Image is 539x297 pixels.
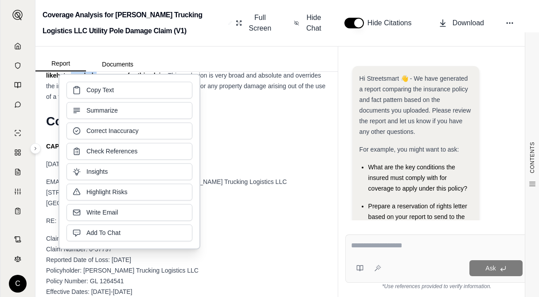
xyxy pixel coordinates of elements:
[368,164,467,192] span: What are the key conditions the insured must comply with for coverage to apply under this policy?
[232,9,276,37] button: Full Screen
[6,57,30,74] a: Documents Vault
[30,143,41,154] button: Expand sidebar
[367,18,417,28] span: Hide Citations
[46,199,111,207] span: [GEOGRAPHIC_DATA]
[43,7,225,39] h2: Coverage Analysis for [PERSON_NAME] Trucking Logistics LLC Utility Pole Damage Claim (V1)
[6,76,30,94] a: Prompt Library
[359,146,459,153] span: For example, you might want to ask:
[46,267,199,274] span: Policyholder: [PERSON_NAME] Trucking Logistics LLC
[305,12,323,34] span: Hide Chat
[6,183,30,200] a: Custom Report
[12,10,23,20] img: Expand sidebar
[6,37,30,55] a: Home
[86,167,108,176] span: Insights
[86,208,118,217] span: Write Email
[66,102,192,119] button: Summarize
[529,142,536,173] span: CONTENTS
[46,51,315,79] strong: L745 (07/10) Transportation - Absolute Aircraft, Auto Or Watercraft Exclusion [B5tv7§Disclaimer (...
[247,12,273,34] span: Full Screen
[46,235,128,242] span: Claimant: CenterPoint Energy
[86,228,121,237] span: Add To Chat
[453,18,484,28] span: Download
[46,189,107,196] span: [STREET_ADDRESS]
[46,109,327,134] h1: Coverage Position Letter
[345,283,528,290] div: *Use references provided to verify information.
[66,122,192,139] button: Correct Inaccuracy
[46,217,142,224] span: RE: [DATE] Motor Vehicle Accident
[66,82,192,98] button: Copy Text
[46,246,112,253] span: Claim Number: 0-57797
[46,160,66,168] span: [DATE]
[6,144,30,161] a: Policy Comparisons
[6,250,30,268] a: Legal Search Engine
[66,163,192,180] button: Insights
[6,163,30,181] a: Claim Coverage
[46,178,66,185] span: EMAIL:
[46,277,124,285] span: Policy Number: GL 1264541
[368,203,467,231] span: Prepare a reservation of rights letter based on your report to send to the insured
[6,96,30,113] a: Chat
[86,126,138,135] span: Correct Inaccuracy
[6,231,30,248] a: Contract Analysis
[66,204,192,221] button: Write Email
[172,178,287,185] span: [PERSON_NAME] Trucking Logistics LLC
[86,147,137,156] span: Check References
[86,188,128,196] span: Highlight Risks
[46,143,74,150] strong: CAPTION
[290,9,327,37] button: Hide Chat
[469,260,523,276] button: Ask
[359,75,471,135] span: Hi Streetsmart 👋 - We have generated a report comparing the insurance policy and fact pattern bas...
[46,72,325,100] span: This exclusion is very broad and absolute and overrides the insuring agreement, meaning coverage ...
[86,57,149,71] button: Documents
[6,202,30,220] a: Coverage Table
[86,86,114,94] span: Copy Text
[46,256,131,263] span: Reported Date of Loss: [DATE]
[66,224,192,241] button: Add To Chat
[35,56,86,71] button: Report
[66,184,192,200] button: Highlight Risks
[66,143,192,160] button: Check References
[6,124,30,142] a: Single Policy
[435,14,488,32] button: Download
[9,275,27,293] div: C
[86,106,118,115] span: Summarize
[46,288,133,295] span: Effective Dates: [DATE]-[DATE]
[9,6,27,24] button: Expand sidebar
[485,265,496,272] span: Ask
